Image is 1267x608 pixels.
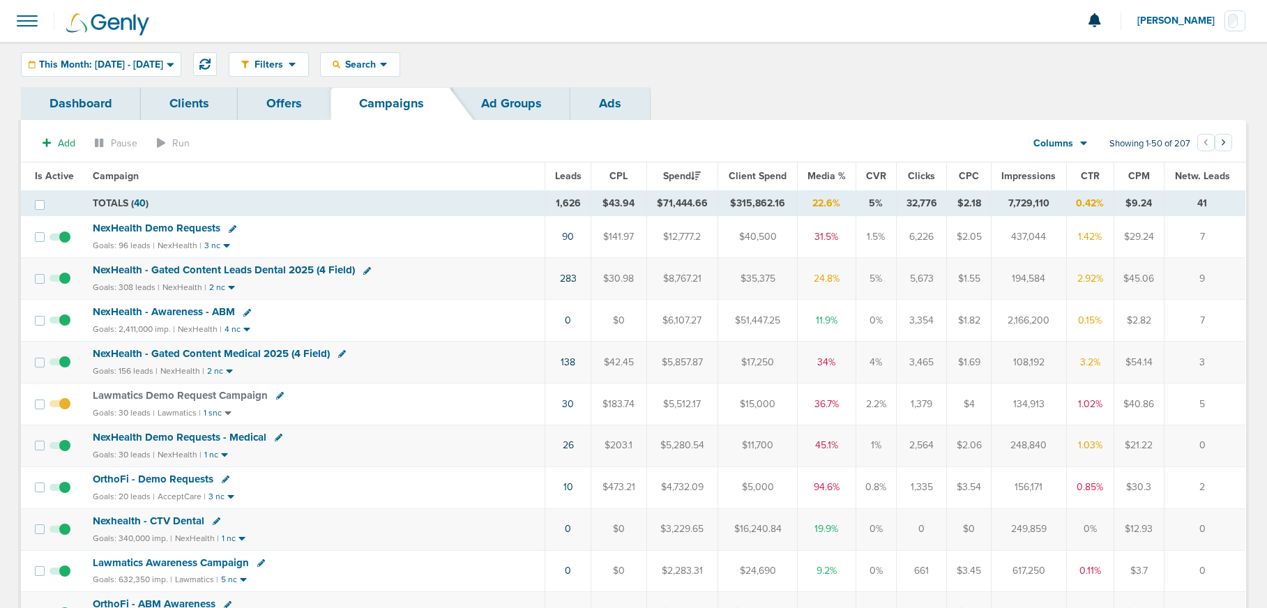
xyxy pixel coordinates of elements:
span: This Month: [DATE] - [DATE] [39,60,163,70]
td: 249,859 [992,508,1067,550]
td: 1.02% [1066,383,1114,425]
span: Spend [663,170,701,182]
td: 437,044 [992,216,1067,258]
td: $0 [591,550,646,592]
span: NexHealth - Awareness - ABM [93,305,235,318]
td: $3.45 [947,550,992,592]
small: Goals: 30 leads | [93,408,155,418]
td: $12.93 [1114,508,1164,550]
span: NexHealth Demo Requests [93,222,220,234]
img: Genly [66,13,149,36]
td: $54.14 [1114,342,1164,383]
td: $4,732.09 [646,466,718,508]
span: NexHealth - Gated Content Leads Dental 2025 (4 Field) [93,264,355,276]
td: 2.2% [856,383,897,425]
span: Showing 1-50 of 207 [1109,138,1190,150]
span: Search [340,59,380,70]
span: [PERSON_NAME] [1137,16,1224,26]
td: $5,857.87 [646,342,718,383]
td: $43.94 [591,190,646,216]
td: 1,335 [897,466,947,508]
td: $11,700 [718,425,798,466]
td: TOTALS ( ) [84,190,545,216]
td: 41 [1164,190,1245,216]
td: 1.42% [1066,216,1114,258]
td: $9.24 [1114,190,1164,216]
td: 31.5% [798,216,856,258]
button: Go to next page [1215,134,1232,151]
small: 2 nc [207,366,223,377]
td: $42.45 [591,342,646,383]
td: 0% [1066,508,1114,550]
ul: Pagination [1197,136,1232,153]
td: $35,375 [718,258,798,300]
td: 1,379 [897,383,947,425]
td: 6,226 [897,216,947,258]
td: 617,250 [992,550,1067,592]
small: Goals: 340,000 imp. | [93,533,172,544]
span: Campaign [93,170,139,182]
span: Clicks [908,170,935,182]
td: 0 [897,508,947,550]
span: Lawmatics Demo Request Campaign [93,389,268,402]
a: Dashboard [21,87,141,120]
td: $17,250 [718,342,798,383]
td: 7 [1164,300,1245,342]
span: NexHealth - Gated Content Medical 2025 (4 Field) [93,347,330,360]
td: $40.86 [1114,383,1164,425]
td: $5,000 [718,466,798,508]
td: 1,626 [545,190,591,216]
td: $15,000 [718,383,798,425]
td: 22.6% [798,190,856,216]
td: 3,465 [897,342,947,383]
td: 108,192 [992,342,1067,383]
td: $2,283.31 [646,550,718,592]
td: 2,564 [897,425,947,466]
td: $71,444.66 [646,190,718,216]
td: $1.55 [947,258,992,300]
td: 11.9% [798,300,856,342]
td: $29.24 [1114,216,1164,258]
small: Goals: 20 leads | [93,492,155,502]
td: $203.1 [591,425,646,466]
a: 0 [565,523,571,535]
td: 19.9% [798,508,856,550]
a: 26 [563,439,574,451]
td: 0% [856,300,897,342]
span: Impressions [1001,170,1056,182]
td: 1% [856,425,897,466]
td: $0 [591,300,646,342]
td: 0% [856,508,897,550]
td: $6,107.27 [646,300,718,342]
td: 7,729,110 [992,190,1067,216]
span: CPL [609,170,628,182]
small: NexHealth | [160,366,204,376]
a: Ads [570,87,650,120]
span: CTR [1081,170,1100,182]
span: NexHealth Demo Requests - Medical [93,431,266,443]
small: 2 nc [209,282,225,293]
td: 36.7% [798,383,856,425]
span: Media % [807,170,846,182]
td: 45.1% [798,425,856,466]
td: $12,777.2 [646,216,718,258]
td: $315,862.16 [718,190,798,216]
td: 5 [1164,383,1245,425]
small: Goals: 2,411,000 imp. | [93,324,175,335]
td: 1.5% [856,216,897,258]
td: 248,840 [992,425,1067,466]
td: 5,673 [897,258,947,300]
a: 138 [561,356,575,368]
a: Offers [238,87,331,120]
a: 0 [565,565,571,577]
td: $45.06 [1114,258,1164,300]
span: Filters [249,59,289,70]
td: 3.2% [1066,342,1114,383]
a: 283 [560,273,577,284]
td: 0.42% [1066,190,1114,216]
td: $2.06 [947,425,992,466]
a: 90 [562,231,574,243]
span: Add [58,137,75,149]
a: 10 [563,481,573,493]
small: NexHealth | [158,450,202,459]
